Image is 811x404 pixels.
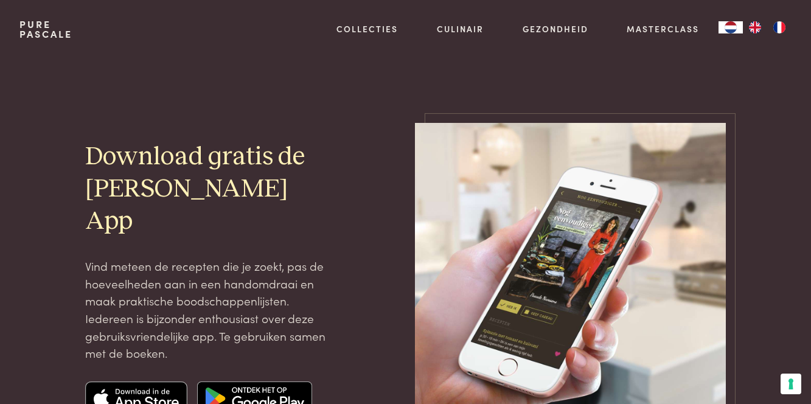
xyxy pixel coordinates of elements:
[85,141,330,238] h2: Download gratis de [PERSON_NAME] App
[19,19,72,39] a: PurePascale
[523,23,588,35] a: Gezondheid
[336,23,398,35] a: Collecties
[437,23,484,35] a: Culinair
[719,21,743,33] div: Language
[719,21,792,33] aside: Language selected: Nederlands
[767,21,792,33] a: FR
[743,21,767,33] a: EN
[719,21,743,33] a: NL
[743,21,792,33] ul: Language list
[781,374,801,394] button: Uw voorkeuren voor toestemming voor trackingtechnologieën
[85,257,330,362] p: Vind meteen de recepten die je zoekt, pas de hoeveelheden aan in een handomdraai en maak praktisc...
[627,23,699,35] a: Masterclass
